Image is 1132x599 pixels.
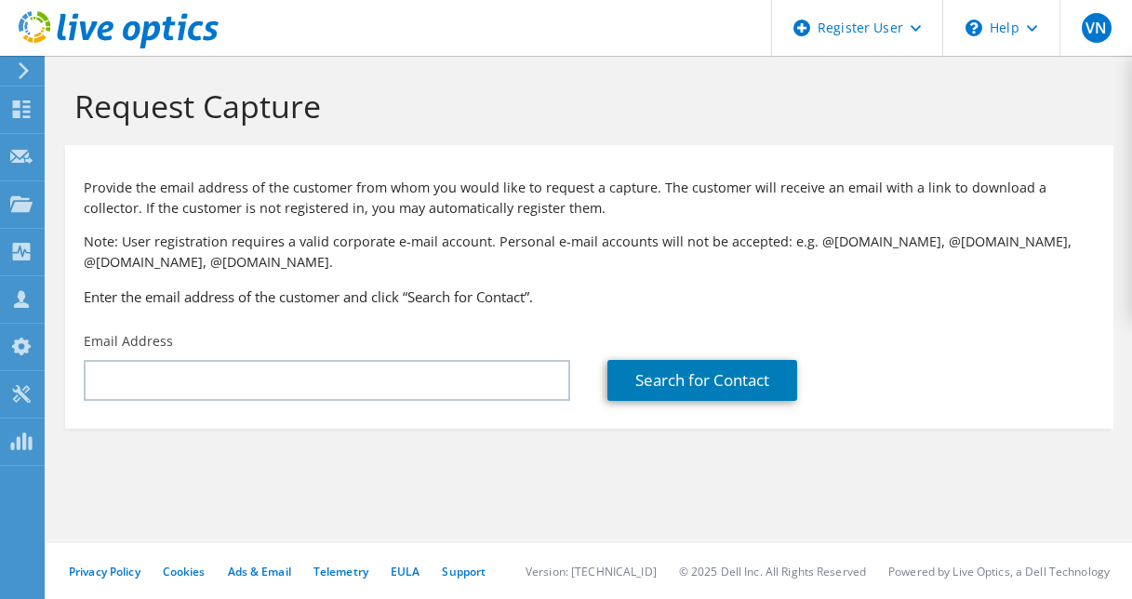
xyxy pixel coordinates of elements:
[84,332,173,351] label: Email Address
[228,564,291,579] a: Ads & Email
[163,564,206,579] a: Cookies
[84,178,1095,219] p: Provide the email address of the customer from whom you would like to request a capture. The cust...
[84,286,1095,307] h3: Enter the email address of the customer and click “Search for Contact”.
[84,232,1095,273] p: Note: User registration requires a valid corporate e-mail account. Personal e-mail accounts will ...
[1082,13,1112,43] span: VN
[69,564,140,579] a: Privacy Policy
[526,564,657,579] li: Version: [TECHNICAL_ID]
[391,564,420,579] a: EULA
[607,360,797,401] a: Search for Contact
[442,564,486,579] a: Support
[74,87,1095,126] h1: Request Capture
[888,564,1110,579] li: Powered by Live Optics, a Dell Technology
[966,20,982,36] svg: \n
[313,564,368,579] a: Telemetry
[679,564,866,579] li: © 2025 Dell Inc. All Rights Reserved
